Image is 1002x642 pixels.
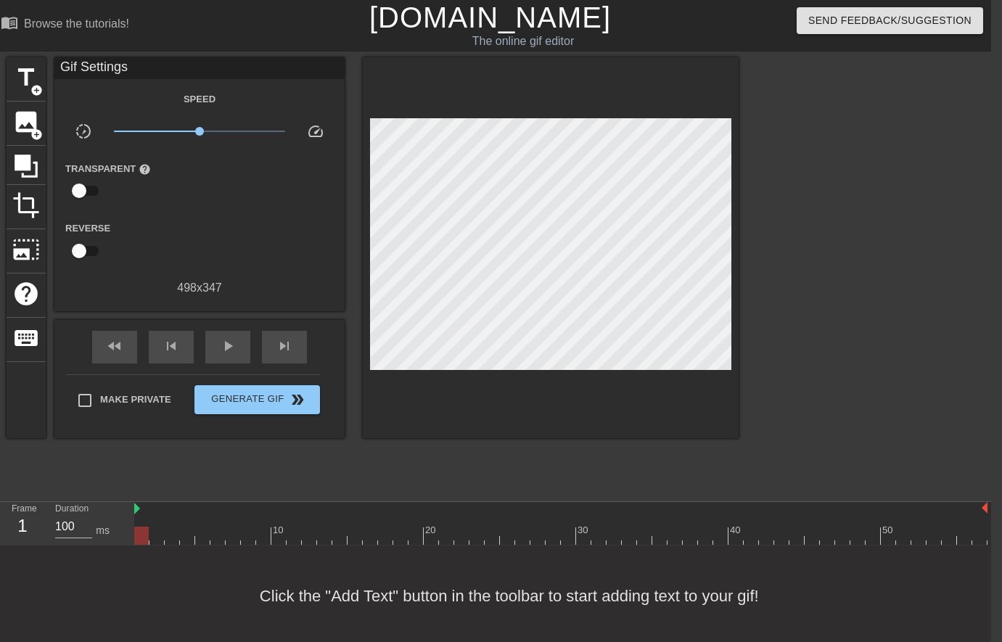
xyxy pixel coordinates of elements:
[54,57,345,79] div: Gif Settings
[578,523,591,538] div: 30
[65,162,151,176] label: Transparent
[982,502,987,514] img: bound-end.png
[75,123,92,140] span: slow_motion_video
[96,523,110,538] div: ms
[369,1,611,33] a: [DOMAIN_NAME]
[808,12,972,30] span: Send Feedback/Suggestion
[330,33,715,50] div: The online gif editor
[184,92,215,107] label: Speed
[200,391,314,408] span: Generate Gif
[273,523,286,538] div: 10
[65,221,110,236] label: Reverse
[106,337,123,355] span: fast_rewind
[55,505,89,514] label: Duration
[194,385,320,414] button: Generate Gif
[30,84,43,96] span: add_circle
[12,236,40,263] span: photo_size_select_large
[730,523,743,538] div: 40
[12,64,40,91] span: title
[163,337,180,355] span: skip_previous
[289,391,306,408] span: double_arrow
[276,337,293,355] span: skip_next
[12,108,40,136] span: image
[425,523,438,538] div: 20
[12,192,40,219] span: crop
[12,280,40,308] span: help
[100,392,171,407] span: Make Private
[1,14,129,36] a: Browse the tutorials!
[12,324,40,352] span: keyboard
[24,17,129,30] div: Browse the tutorials!
[30,128,43,141] span: add_circle
[1,14,18,31] span: menu_book
[12,513,33,539] div: 1
[307,123,324,140] span: speed
[219,337,237,355] span: play_arrow
[797,7,983,34] button: Send Feedback/Suggestion
[139,163,151,176] span: help
[1,502,44,544] div: Frame
[882,523,895,538] div: 50
[54,279,345,297] div: 498 x 347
